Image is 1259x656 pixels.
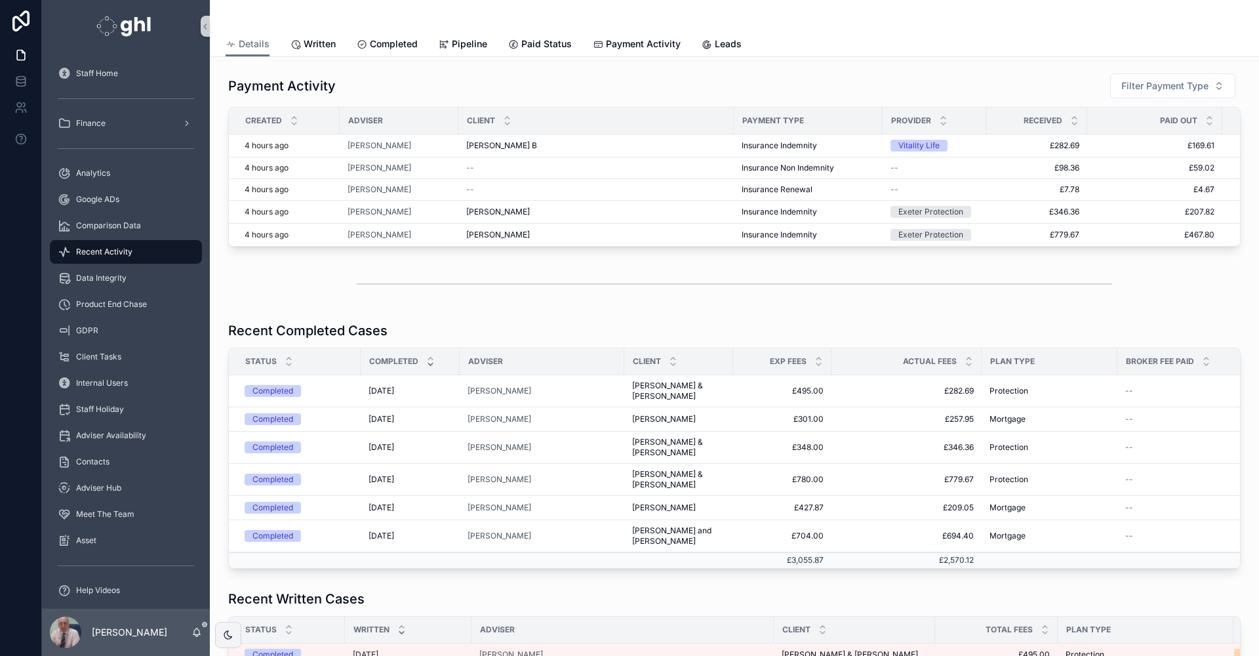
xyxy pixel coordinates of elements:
[939,555,974,565] span: £2,570.12
[76,535,96,546] span: Asset
[50,424,202,447] a: Adviser Availability
[239,37,270,51] span: Details
[1125,474,1133,485] span: --
[468,442,531,453] span: [PERSON_NAME]
[252,385,293,397] div: Completed
[92,626,167,639] p: [PERSON_NAME]
[252,530,293,542] div: Completed
[245,441,353,453] a: Completed
[994,184,1079,195] span: £7.78
[245,502,353,514] a: Completed
[348,207,450,217] a: [PERSON_NAME]
[1095,207,1214,217] a: £207.82
[742,230,875,240] a: Insurance Indemnity
[50,112,202,135] a: Finance
[890,184,978,195] a: --
[252,413,293,425] div: Completed
[839,414,974,424] a: £257.95
[468,414,616,424] a: [PERSON_NAME]
[369,356,418,367] span: Completed
[782,625,810,635] span: Client
[742,140,875,151] a: Insurance Indemnity
[348,140,450,151] a: [PERSON_NAME]
[468,386,531,396] a: [PERSON_NAME]
[890,184,898,195] span: --
[1126,356,1194,367] span: Broker Fee Paid
[632,469,725,490] span: [PERSON_NAME] & [PERSON_NAME]
[468,474,531,485] span: [PERSON_NAME]
[1125,386,1247,396] a: --
[466,140,726,151] a: [PERSON_NAME] B
[632,437,725,458] a: [PERSON_NAME] & [PERSON_NAME]
[480,625,515,635] span: Adviser
[76,299,147,310] span: Product End Chase
[1024,115,1062,126] span: Received
[742,115,804,126] span: Payment Type
[348,115,383,126] span: Adviser
[468,531,616,541] a: [PERSON_NAME]
[994,230,1079,240] span: £779.67
[741,414,824,424] a: £301.00
[245,356,277,367] span: Status
[245,230,289,240] p: 4 hours ago
[468,414,531,424] a: [PERSON_NAME]
[76,483,121,493] span: Adviser Hub
[466,163,726,173] a: --
[369,474,394,485] span: [DATE]
[1095,184,1214,195] span: £4.67
[348,230,411,240] span: [PERSON_NAME]
[890,229,978,241] a: Exeter Protection
[348,140,411,151] a: [PERSON_NAME]
[369,442,394,453] span: [DATE]
[890,163,898,173] span: --
[245,625,277,635] span: Status
[50,398,202,421] a: Staff Holiday
[989,386,1109,396] a: Protection
[994,207,1079,217] a: £346.36
[466,230,726,240] a: [PERSON_NAME]
[839,502,974,513] a: £209.05
[228,77,336,95] h1: Payment Activity
[50,188,202,211] a: Google ADs
[50,161,202,185] a: Analytics
[369,386,452,396] a: [DATE]
[50,476,202,500] a: Adviser Hub
[76,273,127,283] span: Data Integrity
[76,220,141,231] span: Comparison Data
[76,325,98,336] span: GDPR
[76,509,134,520] span: Meet The Team
[1095,163,1214,173] a: £59.02
[742,207,817,217] span: Insurance Indemnity
[228,590,365,608] h1: Recent Written Cases
[50,345,202,369] a: Client Tasks
[50,240,202,264] a: Recent Activity
[1095,230,1214,240] span: £467.80
[742,163,875,173] a: Insurance Non Indemnity
[348,184,411,195] span: [PERSON_NAME]
[50,266,202,290] a: Data Integrity
[369,502,452,513] a: [DATE]
[632,380,725,401] span: [PERSON_NAME] & [PERSON_NAME]
[76,168,110,178] span: Analytics
[741,386,824,396] a: £495.00
[632,414,725,424] a: [PERSON_NAME]
[741,531,824,541] span: £704.00
[348,230,450,240] a: [PERSON_NAME]
[742,230,817,240] span: Insurance Indemnity
[986,625,1033,635] span: Total fees
[741,502,824,513] a: £427.87
[839,474,974,485] a: £779.67
[632,525,725,546] span: [PERSON_NAME] and [PERSON_NAME]
[606,37,681,51] span: Payment Activity
[839,442,974,453] a: £346.36
[369,502,394,513] span: [DATE]
[1121,79,1209,92] span: Filter Payment Type
[467,115,495,126] span: Client
[76,457,110,467] span: Contacts
[839,531,974,541] a: £694.40
[741,442,824,453] span: £348.00
[633,356,661,367] span: Client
